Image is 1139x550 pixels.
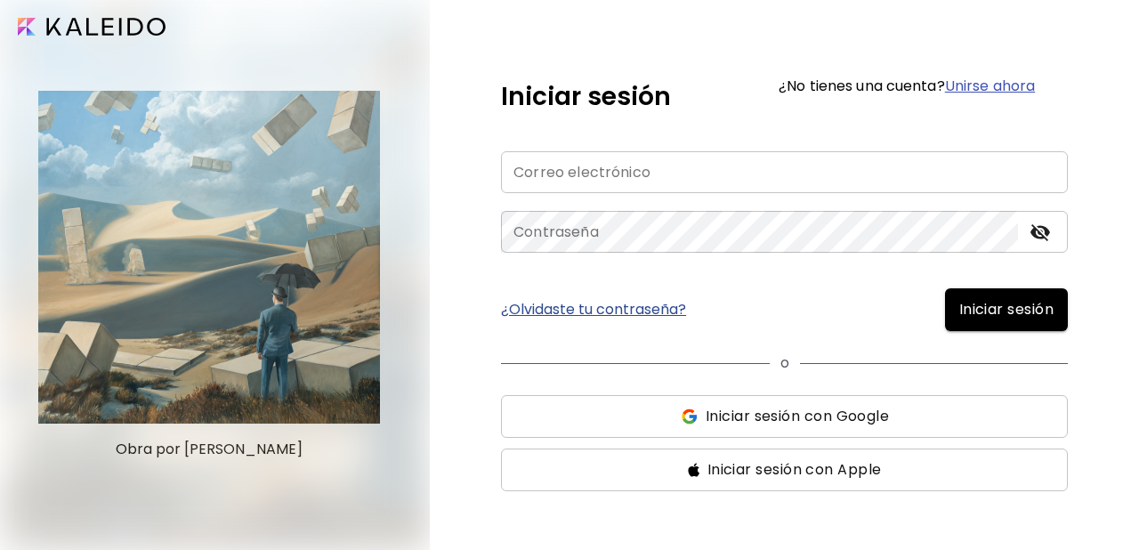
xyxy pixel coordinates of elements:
[959,299,1054,320] span: Iniciar sesión
[688,463,700,477] img: ss
[706,406,889,427] span: Iniciar sesión con Google
[945,288,1068,331] button: Iniciar sesión
[680,408,699,425] img: ss
[707,459,882,481] span: Iniciar sesión con Apple
[501,449,1068,491] button: ssIniciar sesión con Apple
[780,352,789,374] p: o
[501,303,686,317] a: ¿Olvidaste tu contraseña?
[501,395,1068,438] button: ssIniciar sesión con Google
[945,76,1035,96] a: Unirse ahora
[501,78,671,116] h5: Iniciar sesión
[779,79,1035,93] h6: ¿No tienes una cuenta?
[1025,217,1055,247] button: toggle password visibility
